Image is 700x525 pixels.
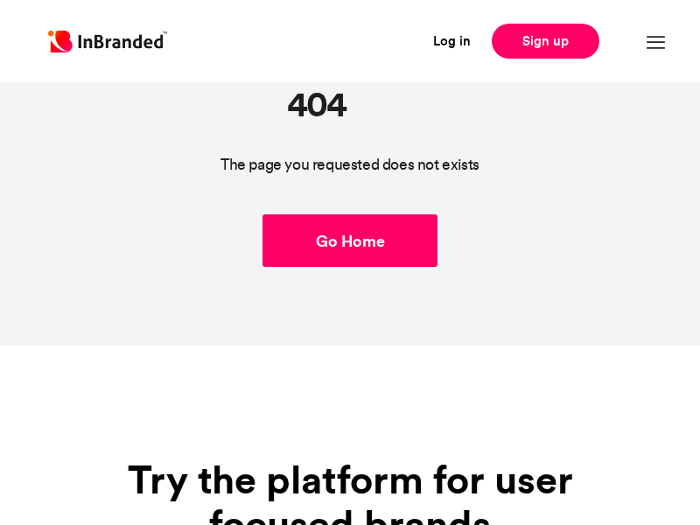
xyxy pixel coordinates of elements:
a: Sign up [492,24,599,59]
p: The page you requested does not exists [48,149,652,179]
h1: 404 [48,80,652,128]
a: Log in [433,31,471,52]
a: Go Home [262,214,437,267]
img: Inbranded [48,31,167,52]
